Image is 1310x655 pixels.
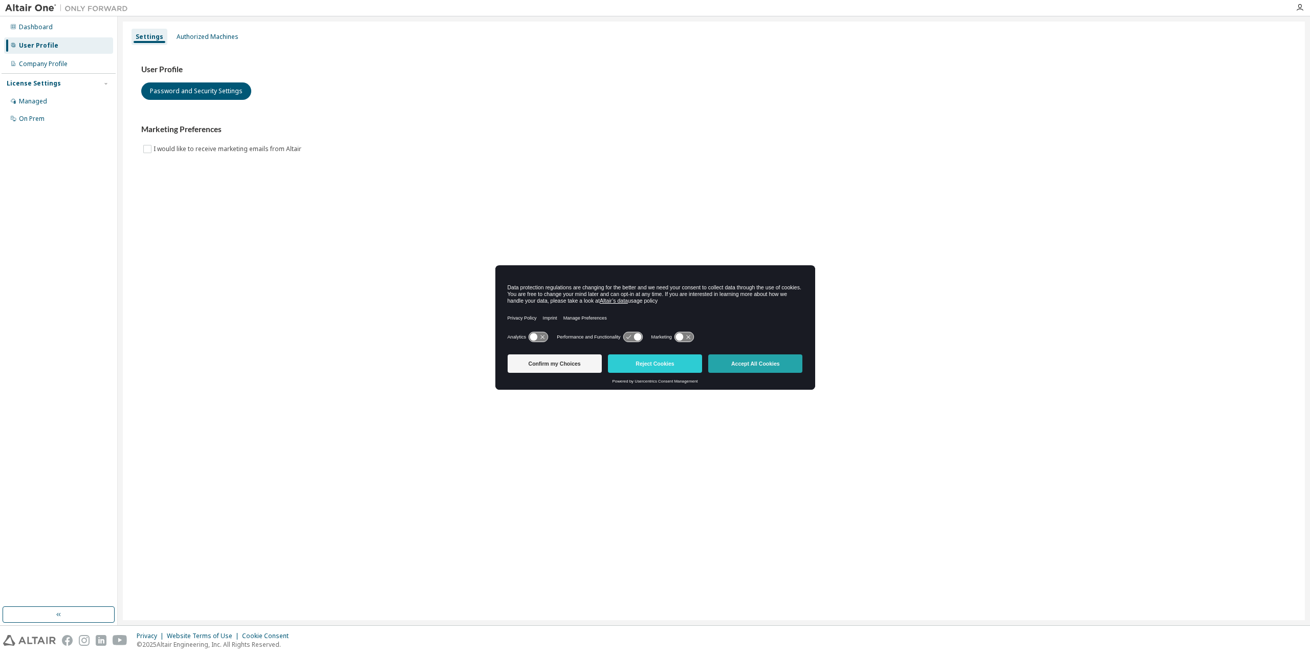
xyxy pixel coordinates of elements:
[3,635,56,646] img: altair_logo.svg
[7,79,61,88] div: License Settings
[137,632,167,640] div: Privacy
[141,124,1286,135] h3: Marketing Preferences
[167,632,242,640] div: Website Terms of Use
[19,41,58,50] div: User Profile
[19,60,68,68] div: Company Profile
[5,3,133,13] img: Altair One
[154,143,303,155] label: I would like to receive marketing emails from Altair
[141,82,251,100] button: Password and Security Settings
[141,65,1286,75] h3: User Profile
[19,23,53,31] div: Dashboard
[96,635,106,646] img: linkedin.svg
[19,115,45,123] div: On Prem
[79,635,90,646] img: instagram.svg
[62,635,73,646] img: facebook.svg
[136,33,163,41] div: Settings
[177,33,238,41] div: Authorized Machines
[137,640,295,649] p: © 2025 Altair Engineering, Inc. All Rights Reserved.
[242,632,295,640] div: Cookie Consent
[19,97,47,105] div: Managed
[113,635,127,646] img: youtube.svg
